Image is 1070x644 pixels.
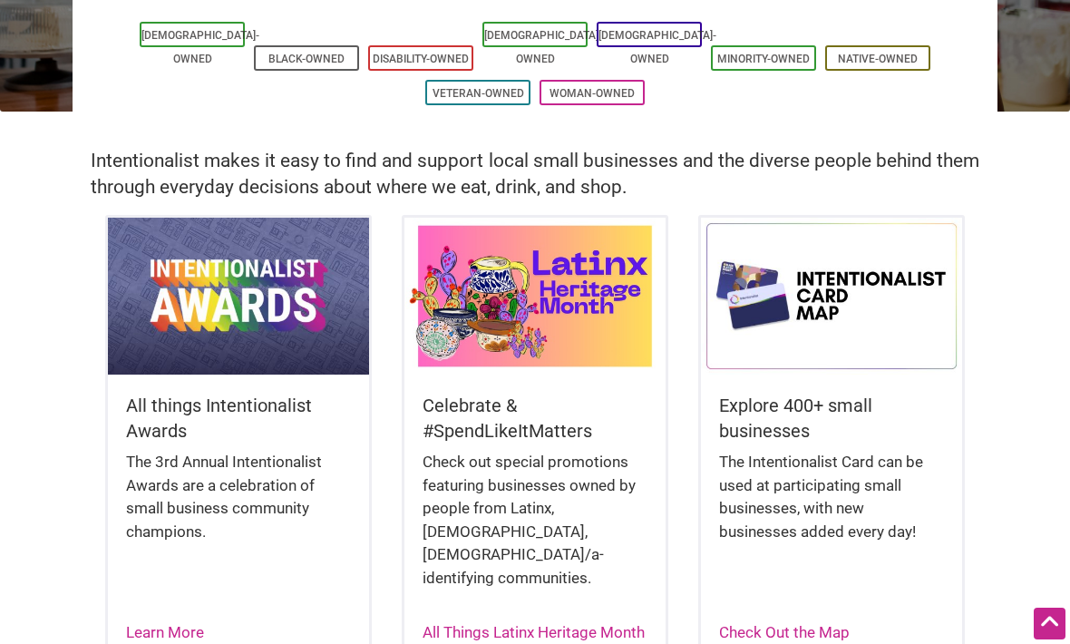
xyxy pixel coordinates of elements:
[423,451,647,608] div: Check out special promotions featuring businesses owned by people from Latinx, [DEMOGRAPHIC_DATA]...
[719,623,850,641] a: Check Out the Map
[268,53,345,65] a: Black-Owned
[108,218,369,375] img: Intentionalist Awards
[719,451,944,561] div: The Intentionalist Card can be used at participating small businesses, with new businesses added ...
[550,87,635,100] a: Woman-Owned
[838,53,918,65] a: Native-Owned
[126,393,351,444] h5: All things Intentionalist Awards
[433,87,524,100] a: Veteran-Owned
[126,623,204,641] a: Learn More
[126,451,351,561] div: The 3rd Annual Intentionalist Awards are a celebration of small business community champions.
[598,29,716,65] a: [DEMOGRAPHIC_DATA]-Owned
[484,29,602,65] a: [DEMOGRAPHIC_DATA]-Owned
[423,393,647,444] h5: Celebrate & #SpendLikeItMatters
[404,218,666,375] img: Latinx / Hispanic Heritage Month
[719,393,944,444] h5: Explore 400+ small businesses
[717,53,810,65] a: Minority-Owned
[373,53,469,65] a: Disability-Owned
[701,218,962,375] img: Intentionalist Card Map
[91,148,979,200] h2: Intentionalist makes it easy to find and support local small businesses and the diverse people be...
[141,29,259,65] a: [DEMOGRAPHIC_DATA]-Owned
[423,623,645,641] a: All Things Latinx Heritage Month
[1034,608,1065,639] div: Scroll Back to Top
